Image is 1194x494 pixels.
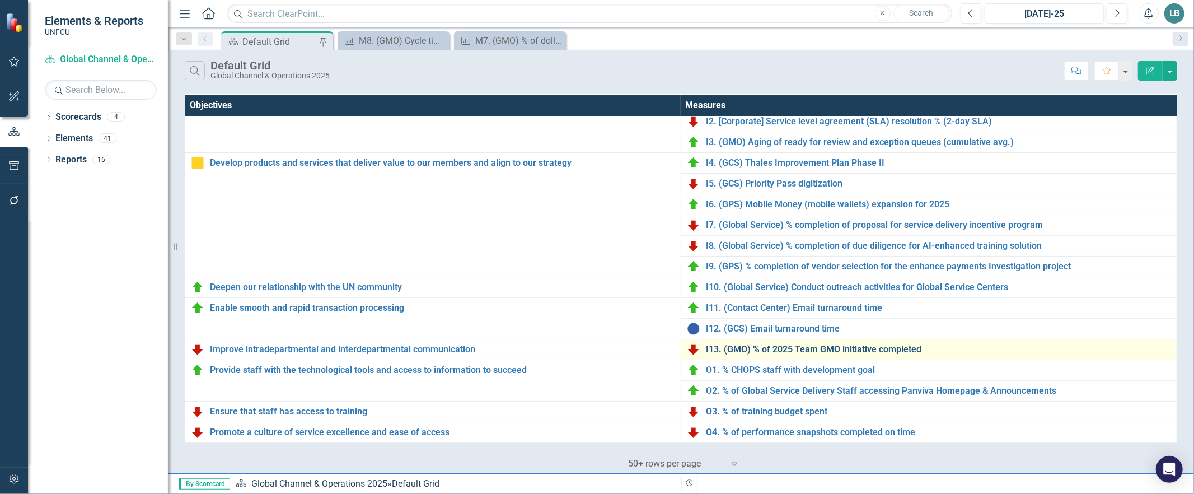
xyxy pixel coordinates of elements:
[392,478,439,489] div: Default Grid
[687,343,700,356] img: Below Plan
[191,426,204,439] img: Below Plan
[45,53,157,66] a: Global Channel & Operations 2025
[185,298,681,339] td: Double-Click to Edit Right Click for Context Menu
[681,153,1177,174] td: Double-Click to Edit Right Click for Context Menu
[210,344,675,355] a: Improve intradepartmental and interdepartmental communication
[191,301,204,315] img: On Target
[687,426,700,439] img: Below Plan
[6,13,25,32] img: ClearPoint Strategy
[45,80,157,100] input: Search Below...
[92,155,110,164] div: 16
[681,132,1177,153] td: Double-Click to Edit Right Click for Context Menu
[687,136,700,149] img: On Target
[687,156,700,170] img: On Target
[55,132,93,145] a: Elements
[210,59,330,72] div: Default Grid
[191,405,204,418] img: Below Plan
[1156,456,1183,483] div: Open Intercom Messenger
[706,365,1171,375] a: O1. % CHOPS staff with development goal
[210,365,675,375] a: Provide staff with the technological tools and access to information to succeed
[457,34,563,48] a: M7. (GMO) % of dollars recovered from unclaimed funds for the year
[210,72,330,80] div: Global Channel & Operations 2025
[340,34,447,48] a: M8. (GMO) Cycle time to settle deceased accounts (from date cleared to close)
[191,281,204,294] img: On Target
[706,282,1171,292] a: I10. (Global Service) Conduct outreach activities for Global Service Centers
[185,402,681,422] td: Double-Click to Edit Right Click for Context Menu
[227,4,952,24] input: Search ClearPoint...
[210,282,675,292] a: Deepen our relationship with the UN community
[185,360,681,402] td: Double-Click to Edit Right Click for Context Menu
[706,116,1171,127] a: I2. [Corporate] Service level agreement (SLA) resolution % (2-day SLA)
[706,344,1171,355] a: I13. (GMO) % of 2025 Team GMO initiative completed
[681,319,1177,339] td: Double-Click to Edit Right Click for Context Menu
[681,194,1177,215] td: Double-Click to Edit Right Click for Context Menu
[359,34,447,48] div: M8. (GMO) Cycle time to settle deceased accounts (from date cleared to close)
[706,158,1171,168] a: I4. (GCS) Thales Improvement Plan Phase II
[185,277,681,298] td: Double-Click to Edit Right Click for Context Menu
[706,427,1171,437] a: O4. % of performance snapshots completed on time
[706,324,1171,334] a: I12. (GCS) Email turnaround time
[706,386,1171,396] a: O2. % of Global Service Delivery Staff accessing Panviva Homepage & Announcements
[681,215,1177,236] td: Double-Click to Edit Right Click for Context Menu
[706,262,1171,272] a: I9. (GPS) % completion of vendor selection for the enhance payments Investigation project
[45,14,143,27] span: Elements & Reports
[706,179,1171,189] a: I5. (GCS) Priority Pass digitization
[107,113,125,122] div: 4
[191,156,204,170] img: Caution
[706,199,1171,209] a: I6. (GPS) Mobile Money (mobile wallets) expansion for 2025
[681,402,1177,422] td: Double-Click to Edit Right Click for Context Menu
[706,137,1171,147] a: I3. (GMO) Aging of ready for review and exception queues (cumulative avg.)
[99,134,116,143] div: 41
[681,360,1177,381] td: Double-Click to Edit Right Click for Context Menu
[687,363,700,377] img: On Target
[985,3,1104,24] button: [DATE]-25
[179,478,230,490] span: By Scorecard
[681,339,1177,360] td: Double-Click to Edit Right Click for Context Menu
[687,384,700,398] img: On Target
[681,298,1177,319] td: Double-Click to Edit Right Click for Context Menu
[989,7,1100,21] div: [DATE]-25
[185,153,681,277] td: Double-Click to Edit Right Click for Context Menu
[681,381,1177,402] td: Double-Click to Edit Right Click for Context Menu
[191,343,204,356] img: Below Plan
[242,35,316,49] div: Default Grid
[681,422,1177,443] td: Double-Click to Edit Right Click for Context Menu
[185,422,681,443] td: Double-Click to Edit Right Click for Context Menu
[687,198,700,211] img: On Target
[210,158,675,168] a: Develop products and services that deliver value to our members and align to our strategy
[706,407,1171,417] a: O3. % of training budget spent
[45,27,143,36] small: UNFCU
[706,220,1171,230] a: I7. (Global Service) % completion of proposal for service delivery incentive program
[687,239,700,253] img: Below Plan
[706,241,1171,251] a: I8. (Global Service) % completion of due diligence for AI-enhanced training solution
[681,236,1177,257] td: Double-Click to Edit Right Click for Context Menu
[210,407,675,417] a: Ensure that staff has access to training
[210,427,675,437] a: Promote a culture of service excellence and ease of access
[706,303,1171,313] a: I11. (Contact Center) Email turnaround time
[191,363,204,377] img: On Target
[681,174,1177,194] td: Double-Click to Edit Right Click for Context Menu
[893,6,949,21] button: Search
[687,281,700,294] img: On Target
[687,218,700,232] img: Below Plan
[236,478,673,491] div: »
[909,8,933,17] span: Search
[210,303,675,313] a: Enable smooth and rapid transaction processing
[681,257,1177,277] td: Double-Click to Edit Right Click for Context Menu
[475,34,563,48] div: M7. (GMO) % of dollars recovered from unclaimed funds for the year
[681,277,1177,298] td: Double-Click to Edit Right Click for Context Menu
[687,322,700,335] img: Data Not Yet Due
[1164,3,1184,24] button: LB
[687,405,700,418] img: Below Plan
[185,339,681,360] td: Double-Click to Edit Right Click for Context Menu
[55,111,101,124] a: Scorecards
[687,301,700,315] img: On Target
[687,177,700,190] img: Below Plan
[687,115,700,128] img: Below Plan
[681,111,1177,132] td: Double-Click to Edit Right Click for Context Menu
[687,260,700,273] img: On Target
[251,478,387,489] a: Global Channel & Operations 2025
[185,91,681,153] td: Double-Click to Edit Right Click for Context Menu
[55,153,87,166] a: Reports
